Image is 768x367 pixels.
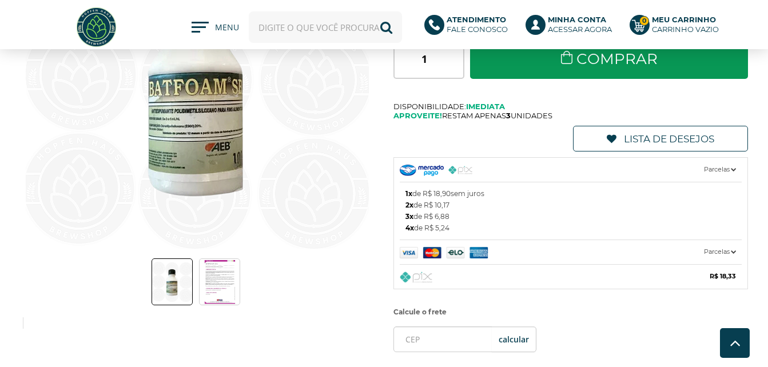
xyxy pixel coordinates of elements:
[393,102,749,111] span: Disponibilidade:
[393,326,536,352] input: CEP
[405,200,449,211] span: de R$ 10,17
[75,6,118,49] img: Hopfen Haus BrewShop
[204,259,236,305] img: Antiespumante Batfoam SB1 - 100g - Imagem 2
[466,102,505,111] b: Imediata
[405,211,449,222] span: de R$ 6,88
[400,158,742,182] a: Parcelas
[152,258,193,305] a: Antiespumante Batfoam SB1 - 100g - Imagem 1
[526,15,618,40] a: Minha ContaAcessar agora
[506,111,511,120] b: 3
[371,11,402,43] button: Buscar
[704,246,736,258] span: Parcelas
[405,189,412,198] b: 1x
[400,272,432,283] img: Pix
[405,222,449,234] span: de R$ 5,24
[400,240,742,264] a: Parcelas
[393,304,749,321] label: Calcule o frete
[249,11,402,43] input: Digite o que você procura
[448,166,473,174] img: PIX
[393,111,442,120] b: Aproveite!
[710,270,736,282] b: R$ 18,33
[424,15,514,40] a: AtendimentoFale conosco
[405,212,413,221] b: 3x
[447,15,508,34] p: Fale conosco
[533,11,757,189] iframe: Caixa de diálogo "Fazer login com o Google"
[400,247,511,258] img: Mercado Pago
[492,326,536,352] button: OK
[470,39,749,79] a: Comprar
[405,201,413,209] b: 2x
[405,224,414,232] b: 4x
[393,111,749,120] span: Restam apenas unidades
[152,262,192,302] img: Antiespumante Batfoam SB1 - 100g - Imagem 1
[199,258,240,305] a: Antiespumante Batfoam SB1 - 100g - Imagem 2
[447,15,506,24] b: Atendimento
[405,188,484,200] span: de R$ 18,90 sem juros
[215,22,237,39] span: MENU
[192,22,237,33] button: MENU
[400,165,444,176] img: Mercado Pago Checkout PRO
